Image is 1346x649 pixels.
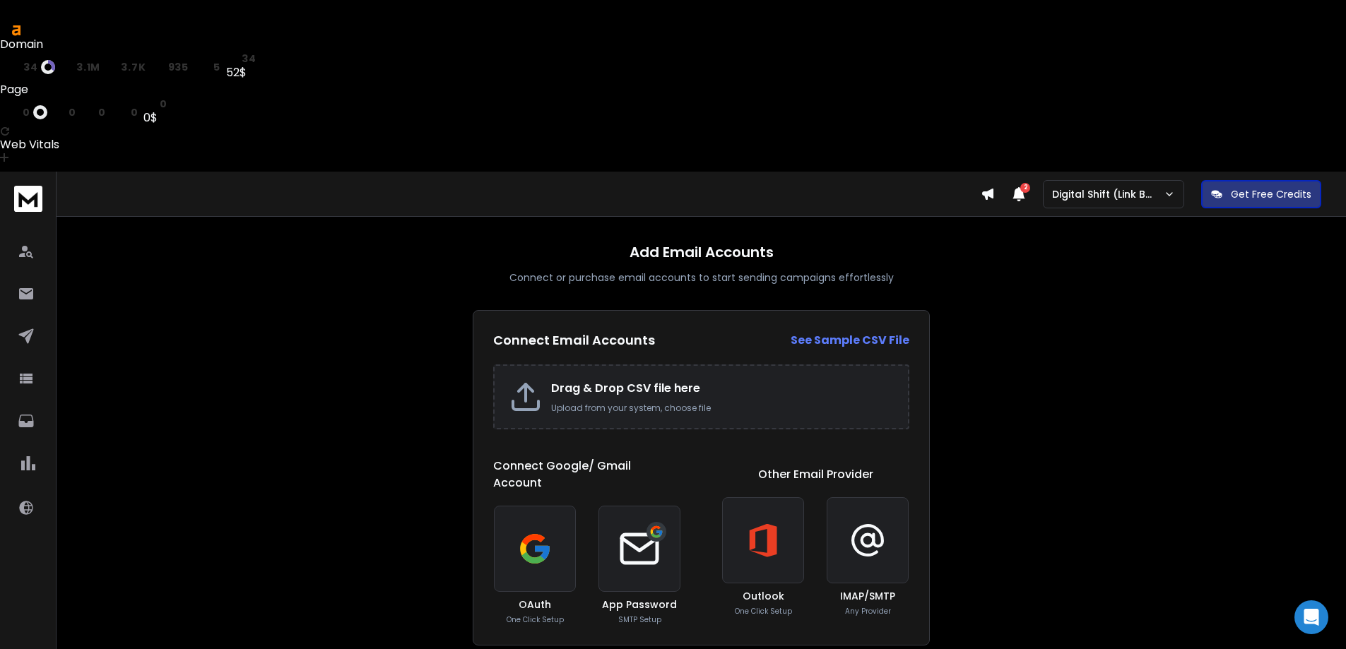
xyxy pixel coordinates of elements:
span: 0 [23,107,30,118]
a: ar3.1M [61,61,100,73]
span: rp [53,107,65,118]
a: dr34 [7,60,55,74]
p: SMTP Setup [618,614,661,625]
span: kw [111,107,127,118]
p: Any Provider [845,606,891,617]
span: dr [7,61,20,73]
span: ur [7,107,20,118]
span: 3.1M [76,61,100,73]
h3: OAuth [519,597,551,612]
h3: IMAP/SMTP [840,589,895,603]
h3: Outlook [743,589,784,603]
span: 0 [160,98,167,109]
span: 5 [213,61,220,73]
h1: Other Email Provider [758,466,873,483]
p: Digital Shift (Link Building) [1052,187,1164,201]
h1: Add Email Accounts [630,242,774,262]
p: One Click Setup [735,606,792,617]
a: kw5 [194,61,220,73]
a: st34 [226,53,256,64]
div: Open Intercom Messenger [1294,600,1328,634]
p: Connect or purchase email accounts to start sending campaigns effortlessly [509,270,894,285]
span: 34 [242,53,256,64]
h2: Connect Email Accounts [493,331,655,350]
h2: Drag & Drop CSV file here [551,380,894,397]
span: 34 [23,61,37,73]
span: st [143,98,156,109]
h1: Connect Google/ Gmail Account [493,458,681,492]
strong: See Sample CSV File [791,332,909,348]
img: logo [14,186,42,212]
a: rd0 [81,107,105,118]
span: 0 [98,107,106,118]
h3: App Password [602,597,677,612]
p: One Click Setup [507,614,564,625]
a: kw0 [111,107,138,118]
span: rp [106,61,118,73]
p: Get Free Credits [1231,187,1311,201]
button: Get Free Credits [1201,180,1321,208]
div: 0$ [143,109,167,126]
span: 0 [131,107,138,118]
a: rp3.7K [106,61,146,73]
a: See Sample CSV File [791,332,909,349]
span: ar [61,61,73,73]
span: 3.7K [121,61,146,73]
p: Upload from your system, choose file [551,403,894,414]
a: st0 [143,98,167,109]
a: ur0 [7,105,47,119]
span: kw [194,61,211,73]
span: 0 [69,107,76,118]
span: 2 [1020,183,1030,193]
a: rp0 [53,107,76,118]
a: rd935 [151,61,189,73]
span: 935 [168,61,189,73]
span: rd [81,107,95,118]
span: st [226,53,239,64]
span: rd [151,61,165,73]
div: 52$ [226,64,256,81]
